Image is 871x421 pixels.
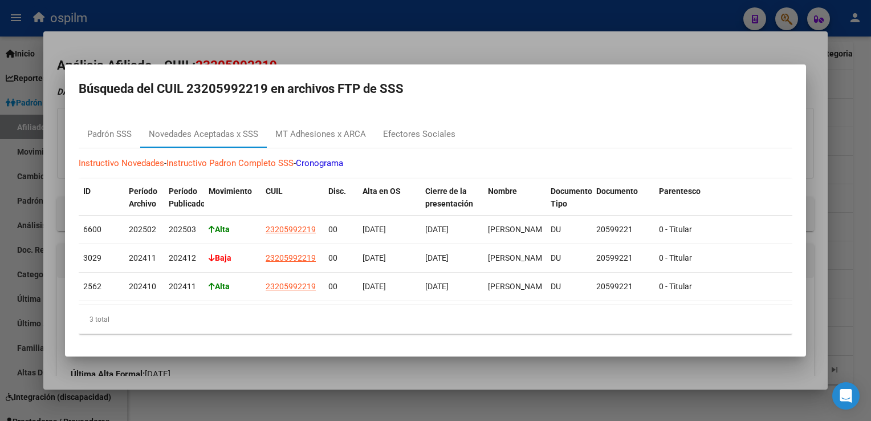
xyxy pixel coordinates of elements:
span: 202411 [129,253,156,262]
span: 23205992219 [266,282,316,291]
span: [PERSON_NAME] [488,225,549,234]
span: Período Archivo [129,187,157,209]
span: 2562 [83,282,101,291]
div: Efectores Sociales [383,128,455,141]
span: [PERSON_NAME] [488,253,549,262]
span: 3029 [83,253,101,262]
span: [PERSON_NAME] [488,282,549,291]
div: Padrón SSS [87,128,132,141]
span: [DATE] [425,282,449,291]
span: Nombre [488,187,517,196]
div: 00 [328,252,353,265]
h2: Búsqueda del CUIL 23205992219 en archivos FTP de SSS [79,78,792,100]
div: 20599221 [596,223,650,236]
span: 202412 [169,253,196,262]
datatable-header-cell: Cierre de la presentación [421,179,483,229]
span: [DATE] [363,225,386,234]
span: 0 - Titular [659,282,692,291]
span: [DATE] [425,225,449,234]
span: 202411 [169,282,196,291]
datatable-header-cell: Parentesco [654,179,791,229]
div: MT Adhesiones x ARCA [275,128,366,141]
strong: Baja [209,253,231,262]
datatable-header-cell: Período Publicado [164,179,204,229]
span: 23205992219 [266,225,316,234]
datatable-header-cell: CUIL [261,179,324,229]
span: 23205992219 [266,253,316,262]
span: Movimiento [209,187,252,196]
span: Documento [596,187,638,196]
span: 6600 [83,225,101,234]
div: Open Intercom Messenger [832,382,860,410]
div: DU [551,252,587,265]
span: 0 - Titular [659,253,692,262]
div: 20599221 [596,280,650,293]
div: 00 [328,223,353,236]
datatable-header-cell: Documento [592,179,654,229]
div: 20599221 [596,252,650,265]
strong: Alta [209,225,230,234]
span: Cierre de la presentación [425,187,473,209]
datatable-header-cell: Documento Tipo [546,179,592,229]
datatable-header-cell: ID [79,179,124,229]
span: 202503 [169,225,196,234]
span: Alta en OS [363,187,401,196]
datatable-header-cell: Período Archivo [124,179,164,229]
span: [DATE] [425,253,449,262]
div: 3 total [79,305,792,334]
span: Disc. [328,187,346,196]
span: 202502 [129,225,156,234]
span: CUIL [266,187,283,196]
a: Instructivo Novedades [79,158,164,168]
strong: Alta [209,282,230,291]
span: Período Publicado [169,187,205,209]
p: - - [79,157,792,170]
datatable-header-cell: Movimiento [204,179,261,229]
span: 202410 [129,282,156,291]
div: DU [551,223,587,236]
div: 00 [328,280,353,293]
datatable-header-cell: Nombre [483,179,546,229]
div: DU [551,280,587,293]
a: Instructivo Padron Completo SSS [166,158,294,168]
span: [DATE] [363,282,386,291]
datatable-header-cell: Disc. [324,179,358,229]
a: Cronograma [296,158,343,168]
span: ID [83,187,91,196]
span: [DATE] [363,253,386,262]
span: Parentesco [659,187,701,196]
span: Documento Tipo [551,187,592,209]
div: Novedades Aceptadas x SSS [149,128,258,141]
datatable-header-cell: Alta en OS [358,179,421,229]
span: 0 - Titular [659,225,692,234]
